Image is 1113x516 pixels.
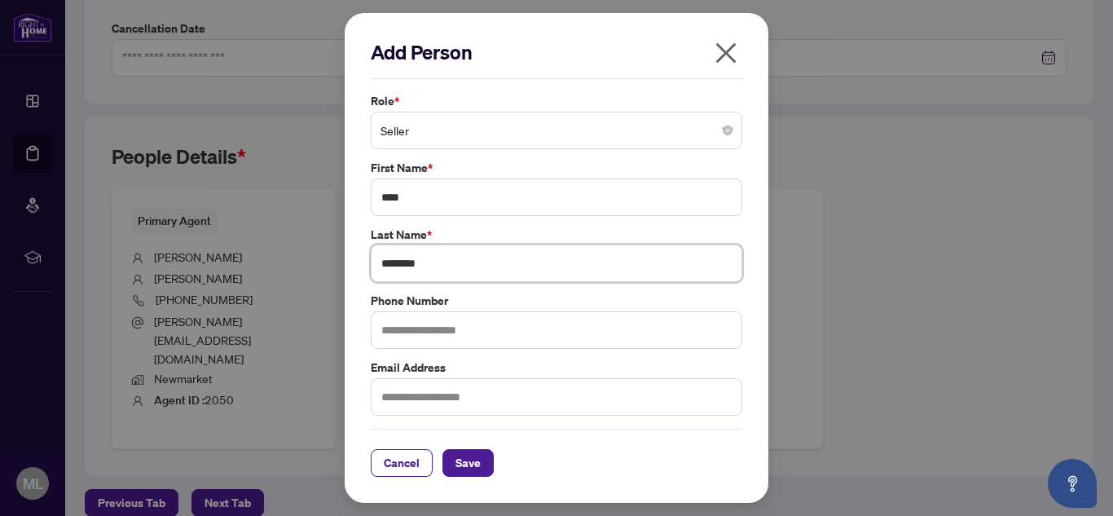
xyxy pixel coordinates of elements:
[371,39,742,65] h2: Add Person
[442,449,494,477] button: Save
[713,40,739,66] span: close
[371,449,433,477] button: Cancel
[384,450,420,476] span: Cancel
[1048,459,1097,508] button: Open asap
[371,159,742,177] label: First Name
[371,226,742,244] label: Last Name
[455,450,481,476] span: Save
[381,115,732,146] span: Seller
[371,92,742,110] label: Role
[723,126,732,135] span: close-circle
[371,292,742,310] label: Phone Number
[371,359,742,377] label: Email Address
